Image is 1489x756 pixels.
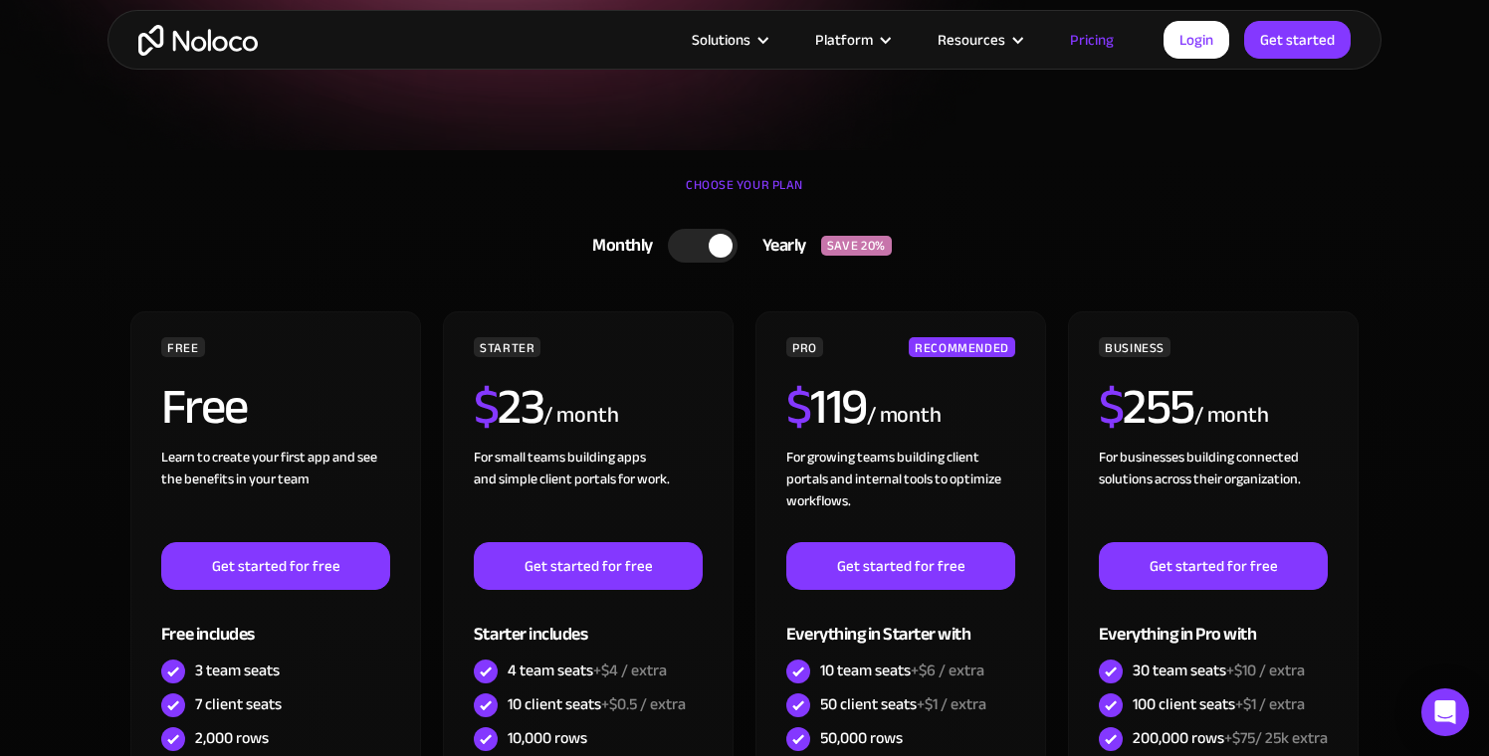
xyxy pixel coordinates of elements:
[508,660,667,681] div: 4 team seats
[867,400,942,432] div: / month
[161,542,390,590] a: Get started for free
[474,590,703,655] div: Starter includes
[786,542,1015,590] a: Get started for free
[786,360,811,454] span: $
[161,590,390,655] div: Free includes
[1421,688,1469,736] div: Open Intercom Messenger
[161,447,390,542] div: Learn to create your first app and see the benefits in your team ‍
[1099,337,1170,357] div: BUSINESS
[815,27,873,53] div: Platform
[508,727,587,749] div: 10,000 rows
[474,382,544,432] h2: 23
[911,656,984,685] span: +$6 / extra
[1226,656,1305,685] span: +$10 / extra
[195,693,282,715] div: 7 client seats
[195,660,280,681] div: 3 team seats
[1099,447,1328,542] div: For businesses building connected solutions across their organization. ‍
[821,236,892,256] div: SAVE 20%
[474,337,540,357] div: STARTER
[790,27,913,53] div: Platform
[1045,27,1139,53] a: Pricing
[1133,660,1305,681] div: 30 team seats
[786,382,867,432] h2: 119
[1099,542,1328,590] a: Get started for free
[786,337,823,357] div: PRO
[738,231,821,261] div: Yearly
[1224,723,1328,753] span: +$75/ 25k extra
[508,693,686,715] div: 10 client seats
[161,337,205,357] div: FREE
[786,447,1015,542] div: For growing teams building client portals and internal tools to optimize workflows.
[138,25,258,56] a: home
[667,27,790,53] div: Solutions
[909,337,1015,357] div: RECOMMENDED
[1099,360,1124,454] span: $
[913,27,1045,53] div: Resources
[567,231,668,261] div: Monthly
[820,727,903,749] div: 50,000 rows
[786,590,1015,655] div: Everything in Starter with
[938,27,1005,53] div: Resources
[820,693,986,715] div: 50 client seats
[195,727,269,749] div: 2,000 rows
[1133,727,1328,749] div: 200,000 rows
[1099,590,1328,655] div: Everything in Pro with
[593,656,667,685] span: +$4 / extra
[1099,382,1194,432] h2: 255
[127,170,1362,220] div: CHOOSE YOUR PLAN
[474,360,499,454] span: $
[1244,21,1351,59] a: Get started
[1133,693,1305,715] div: 100 client seats
[1164,21,1229,59] a: Login
[692,27,750,53] div: Solutions
[820,660,984,681] div: 10 team seats
[543,400,618,432] div: / month
[1235,689,1305,719] span: +$1 / extra
[474,447,703,542] div: For small teams building apps and simple client portals for work. ‍
[917,689,986,719] span: +$1 / extra
[474,542,703,590] a: Get started for free
[161,382,248,432] h2: Free
[1194,400,1269,432] div: / month
[601,689,686,719] span: +$0.5 / extra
